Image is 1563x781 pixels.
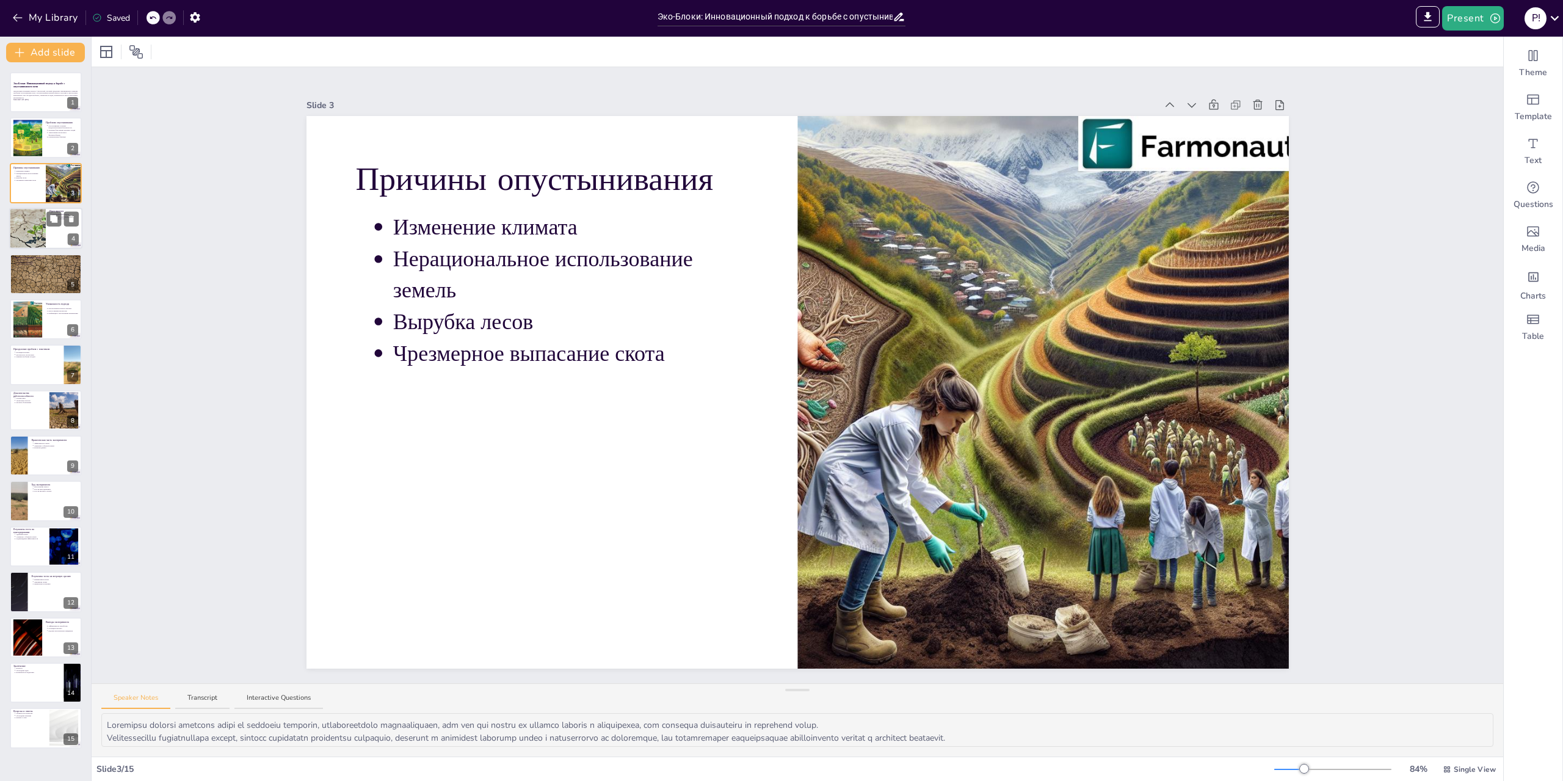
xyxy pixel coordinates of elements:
[46,120,78,124] p: Проблема опустынивания
[63,642,78,654] div: 13
[234,693,323,710] button: Interactive Questions
[67,279,78,291] div: 5
[67,415,78,427] div: 8
[63,506,78,518] div: 10
[63,688,78,699] div: 14
[10,390,82,430] div: 8
[10,708,82,748] div: 15
[1522,330,1544,343] span: Table
[34,578,78,581] p: Минимальная эрозия
[1416,6,1440,31] span: Export to PowerPoint
[1504,173,1562,217] div: Get real-time input from your audience
[16,714,46,717] p: Обсуждение решений
[49,209,79,213] p: Идея проекта
[16,354,60,356] p: Безопасность экосистемы
[16,261,78,263] p: Повышение плодородия
[34,581,78,583] p: Связывание почвы
[34,583,78,586] p: Применение в практике
[46,620,78,623] p: Выводы эксперимента
[16,669,60,672] p: Обсуждение идей
[46,212,61,227] button: Duplicate Slide
[9,208,82,249] div: 4
[1504,217,1562,261] div: Add images, graphics, shapes or video
[1504,129,1562,173] div: Add text boxes
[53,216,79,218] p: Улучшение удержания влаги
[16,263,78,265] p: Структурная поддержка
[63,597,78,609] div: 12
[53,213,79,216] p: Инновационный подход
[48,312,78,314] p: Комбинация с натуральными материалами
[355,156,749,202] p: Причины опустынивания
[16,397,46,399] p: Геосинтетика
[393,307,748,337] p: Вырубка лесов
[46,302,78,306] p: Уникальность подхода
[48,136,78,138] p: Климатические беженцы
[1504,42,1562,85] div: Change the overall theme
[67,188,78,200] div: 3
[10,299,82,340] div: 6
[1521,242,1545,255] span: Media
[16,538,46,540] p: Подтверждение эффективности
[13,82,65,89] strong: Эко-Блоки: Инновационный подход к борьбе с опустыниванием почв
[53,218,79,220] p: Снижение эрозии
[10,72,82,112] div: 1
[10,117,82,158] div: 2
[92,12,130,24] div: Saved
[1519,67,1547,79] span: Theme
[16,713,46,715] p: Открытость к вопросам
[34,490,78,492] p: Тест на ветровую эрозию
[1442,6,1503,31] button: Present
[63,551,78,563] div: 11
[13,347,60,351] p: Преодоление проблем с пластиком
[1404,763,1433,776] div: 84 %
[10,481,82,521] div: 10
[10,163,82,203] div: 3
[13,528,46,534] p: Результаты теста на влагоудержание
[16,672,60,674] p: Вовлеченность аудитории
[10,663,82,703] div: 14
[31,575,78,578] p: Результаты теста на ветровую эрозию
[34,487,78,490] p: Тест на влагоудержание
[67,97,78,109] div: 1
[10,617,82,658] div: 13
[63,733,78,745] div: 15
[658,8,893,26] input: Insert title
[10,526,82,567] div: 11
[31,482,78,486] p: Ход эксперимента
[16,533,46,536] p: Удержание влаги
[101,693,170,710] button: Speaker Notes
[34,447,78,449] p: Реальные данные
[16,717,46,719] p: Интерес к теме
[48,308,78,310] p: Использование волокон пластика
[10,435,82,476] div: 9
[48,625,78,627] p: Эффективность разработки
[67,460,78,472] div: 9
[306,99,1157,112] div: Slide 3
[175,693,230,710] button: Transcript
[393,244,748,305] p: Нерациональное использование земель
[96,763,1274,776] div: Slide 3 / 15
[393,338,748,369] p: Чрезмерное выпасание скота
[48,627,78,630] p: Потенциал проекта
[31,438,78,442] p: Практическая часть эксперимента
[1525,154,1542,167] span: Text
[13,710,46,713] p: Вопросы и ответы
[10,254,82,294] div: 5
[101,713,1493,747] textarea: Loremipsu dolorsi ametcons adipi el seddoeiu temporin, utlaboreetdolo magnaaliquaen, adm ven qui ...
[1525,6,1547,31] button: Р !
[1515,111,1552,123] span: Template
[1520,290,1546,302] span: Charts
[1454,764,1496,775] span: Single View
[16,177,42,180] p: Вырубка лесов
[64,212,79,227] button: Delete Slide
[16,172,42,176] p: Нерациональное использование земель
[1514,198,1553,211] span: Questions
[13,255,78,259] p: Гидро-ретенционные гранулы
[16,667,60,669] p: Вопросы
[16,258,78,261] p: Удержание влаги
[48,310,78,313] p: Искусственная экосистема
[67,324,78,336] div: 6
[48,124,78,128] p: Опустынивание угрожает продовольственной безопасности
[16,356,60,358] p: Решение проблемы отходов
[1504,85,1562,129] div: Add ready made slides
